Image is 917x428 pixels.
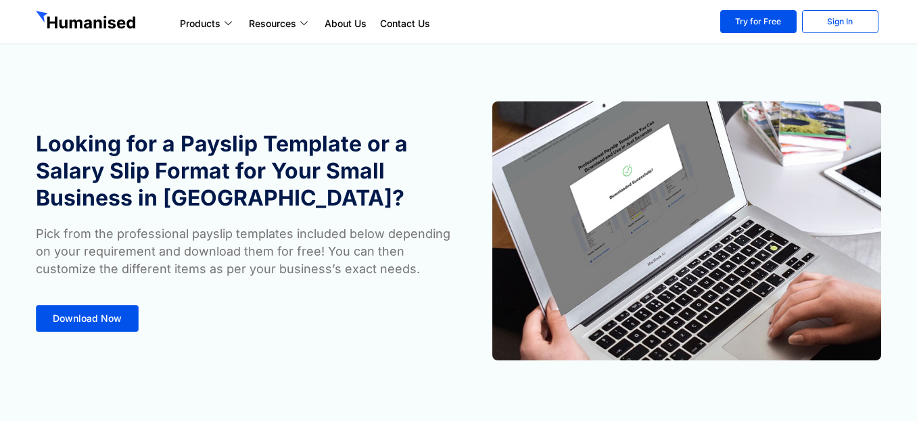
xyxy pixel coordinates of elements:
a: Products [173,16,242,32]
a: Contact Us [373,16,437,32]
h1: Looking for a Payslip Template or a Salary Slip Format for Your Small Business in [GEOGRAPHIC_DATA]? [36,130,452,212]
a: Resources [242,16,318,32]
span: Download Now [53,314,122,323]
img: GetHumanised Logo [36,11,139,32]
a: About Us [318,16,373,32]
p: Pick from the professional payslip templates included below depending on your requirement and dow... [36,225,452,278]
a: Try for Free [720,10,797,33]
a: Sign In [802,10,878,33]
a: Download Now [36,305,139,332]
